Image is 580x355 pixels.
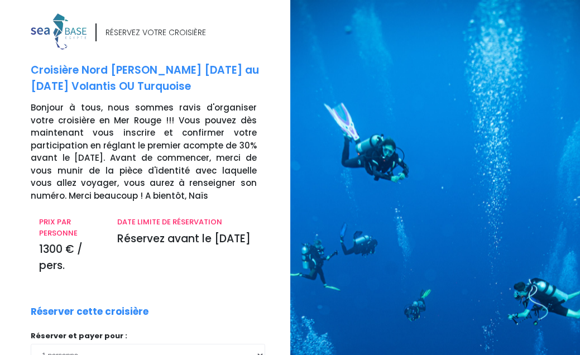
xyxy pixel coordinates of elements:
[31,13,87,50] img: logo_color1.png
[117,231,257,247] p: Réservez avant le [DATE]
[31,102,282,202] p: Bonjour à tous, nous sommes ravis d'organiser votre croisière en Mer Rouge !!! Vous pouvez dès ma...
[31,63,282,94] p: Croisière Nord [PERSON_NAME] [DATE] au [DATE] Volantis OU Turquoise
[106,27,206,39] div: RÉSERVEZ VOTRE CROISIÈRE
[39,217,100,238] p: PRIX PAR PERSONNE
[31,305,148,319] p: Réserver cette croisière
[39,242,100,274] p: 1300 € / pers.
[117,217,257,228] p: DATE LIMITE DE RÉSERVATION
[31,330,265,342] p: Réserver et payer pour :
